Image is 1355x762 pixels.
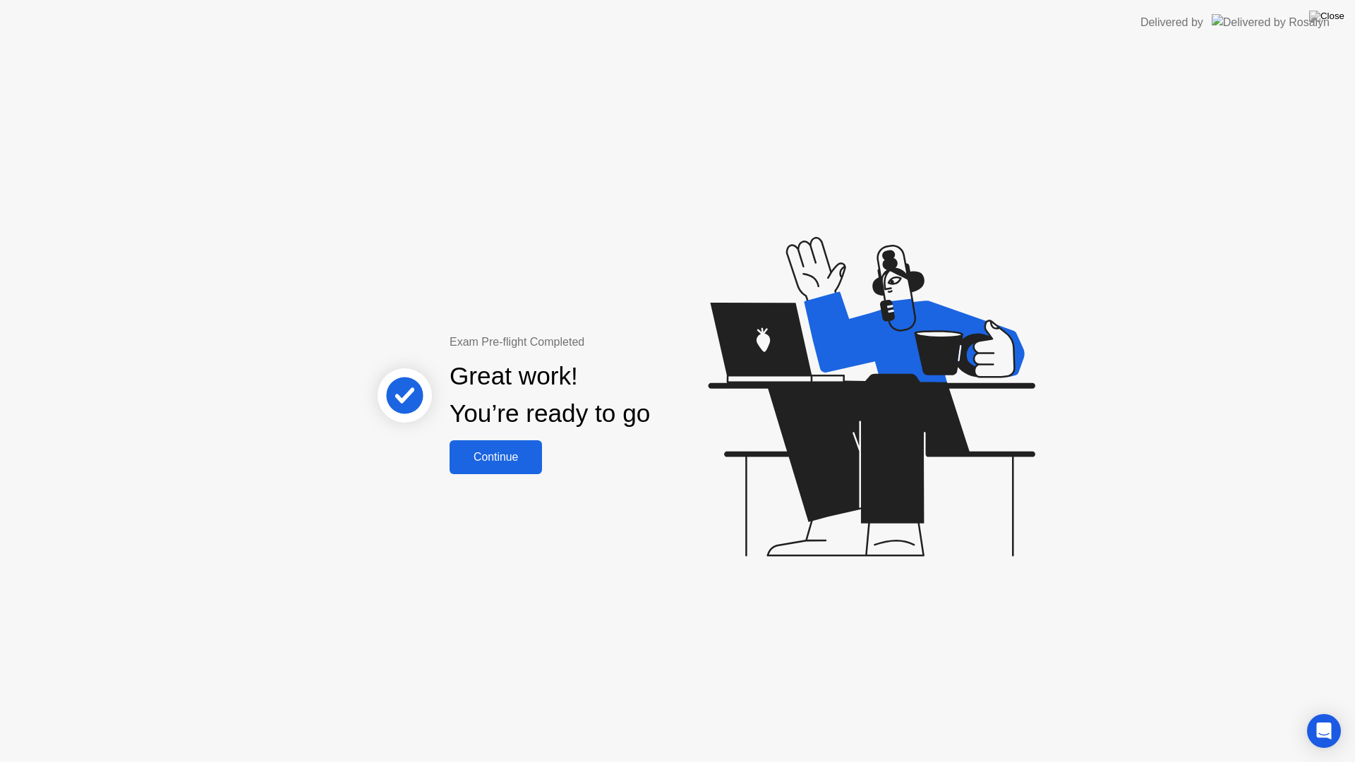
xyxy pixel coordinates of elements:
button: Continue [450,440,542,474]
img: Delivered by Rosalyn [1212,14,1330,30]
img: Close [1309,11,1344,22]
div: Exam Pre-flight Completed [450,334,741,351]
div: Great work! You’re ready to go [450,358,650,433]
div: Open Intercom Messenger [1307,714,1341,748]
div: Continue [454,451,538,464]
div: Delivered by [1140,14,1203,31]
